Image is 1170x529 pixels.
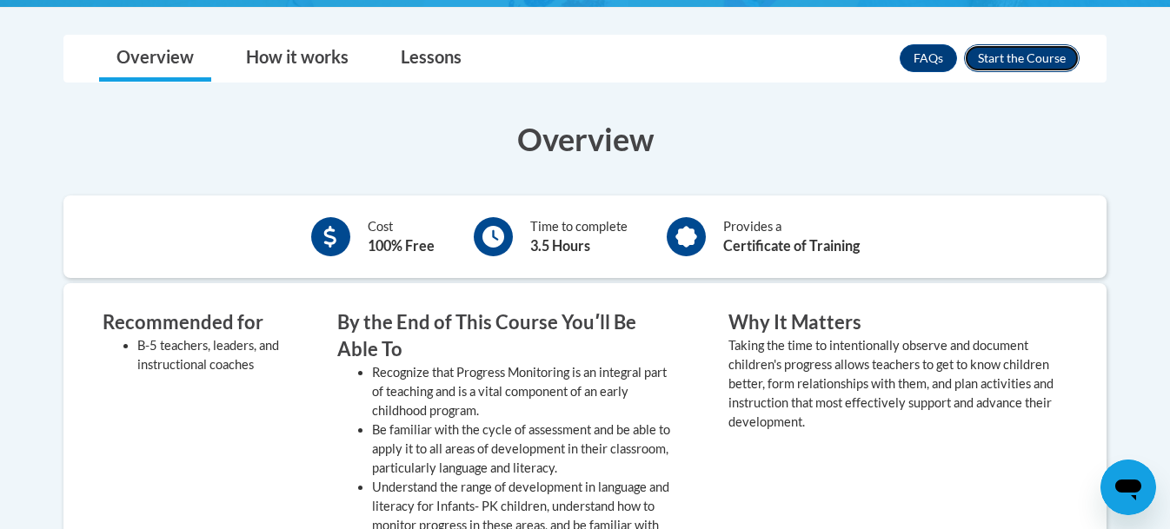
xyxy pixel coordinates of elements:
[103,309,285,336] h3: Recommended for
[63,117,1107,161] h3: Overview
[1100,460,1156,515] iframe: Button to launch messaging window
[337,309,676,363] h3: By the End of This Course Youʹll Be Able To
[229,36,366,82] a: How it works
[900,44,957,72] a: FAQs
[728,338,1054,429] value: Taking the time to intentionally observe and document children's progress allows teachers to get ...
[530,237,590,254] b: 3.5 Hours
[383,36,479,82] a: Lessons
[372,363,676,420] li: Recognize that Progress Monitoring is an integral part of teaching and is a vital component of an...
[723,217,860,256] div: Provides a
[99,36,211,82] a: Overview
[530,217,628,256] div: Time to complete
[368,217,435,256] div: Cost
[723,237,860,254] b: Certificate of Training
[368,237,435,254] b: 100% Free
[372,420,676,478] li: Be familiar with the cycle of assessment and be able to apply it to all areas of development in t...
[728,309,1067,336] h3: Why It Matters
[964,44,1080,72] button: Enroll
[137,336,285,374] li: B-5 teachers, leaders, and instructional coaches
